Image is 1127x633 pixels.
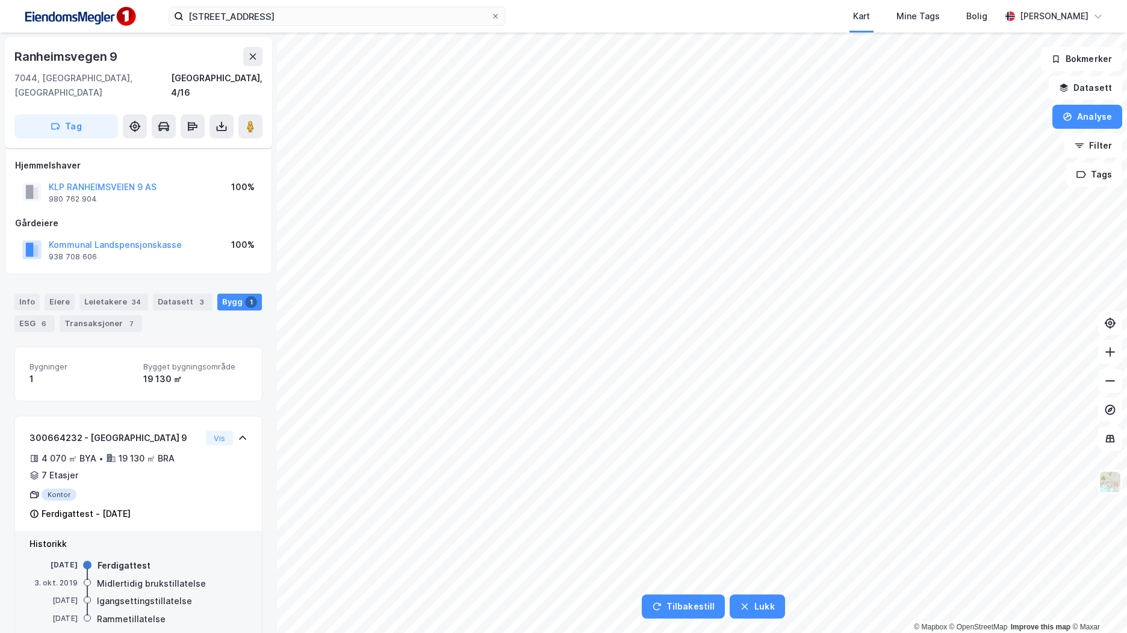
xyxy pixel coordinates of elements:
div: • [99,454,104,463]
div: 19 130 ㎡ BRA [119,451,175,466]
div: Transaksjoner [60,315,142,332]
div: Bygg [217,294,262,310]
button: Filter [1064,134,1122,158]
button: Analyse [1052,105,1122,129]
div: Rammetillatelse [97,612,166,626]
div: 300664232 - [GEOGRAPHIC_DATA] 9 [29,431,201,445]
div: Midlertidig brukstillatelse [97,576,206,591]
div: [PERSON_NAME] [1020,9,1088,23]
div: Kart [853,9,870,23]
div: 34 [129,296,143,308]
div: Igangsettingstillatelse [97,594,192,608]
div: Mine Tags [896,9,940,23]
span: Bygget bygningsområde [143,362,247,372]
div: Datasett [153,294,213,310]
div: 1 [245,296,257,308]
a: Improve this map [1011,623,1070,631]
div: 7044, [GEOGRAPHIC_DATA], [GEOGRAPHIC_DATA] [14,71,171,100]
div: 1 [29,372,134,386]
div: Historikk [29,537,247,551]
img: F4PB6Px+NJ5v8B7XTbfpPpyloAAAAASUVORK5CYII= [19,3,140,30]
div: Ferdigattest - [DATE] [42,507,131,521]
a: OpenStreetMap [949,623,1008,631]
div: Hjemmelshaver [15,158,262,173]
div: 3. okt. 2019 [29,578,78,588]
div: 6 [38,318,50,330]
div: Bolig [966,9,987,23]
div: Gårdeiere [15,216,262,230]
a: Mapbox [914,623,947,631]
div: 980 762 904 [49,194,97,204]
button: Tag [14,114,118,138]
div: [DATE] [29,613,78,624]
div: 100% [231,238,255,252]
div: [DATE] [29,560,78,570]
div: Ranheimsvegen 9 [14,47,120,66]
div: 19 130 ㎡ [143,372,247,386]
div: Info [14,294,40,310]
div: Ferdigattest [98,558,151,573]
button: Datasett [1049,76,1122,100]
div: Leietakere [79,294,148,310]
span: Bygninger [29,362,134,372]
img: Z [1099,471,1122,493]
iframe: Chat Widget [1067,575,1127,633]
button: Tilbakestill [642,594,725,619]
div: 100% [231,180,255,194]
div: ESG [14,315,55,332]
div: 4 070 ㎡ BYA [42,451,96,466]
button: Lukk [730,594,784,619]
button: Bokmerker [1041,47,1122,71]
div: 7 Etasjer [42,468,78,483]
div: 938 708 606 [49,252,97,262]
input: Søk på adresse, matrikkel, gårdeiere, leietakere eller personer [184,7,491,25]
button: Vis [206,431,233,445]
div: Kontrollprogram for chat [1067,575,1127,633]
div: 3 [196,296,208,308]
div: [DATE] [29,595,78,606]
button: Tags [1066,162,1122,187]
div: Eiere [45,294,75,310]
div: 7 [125,318,137,330]
div: [GEOGRAPHIC_DATA], 4/16 [171,71,262,100]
